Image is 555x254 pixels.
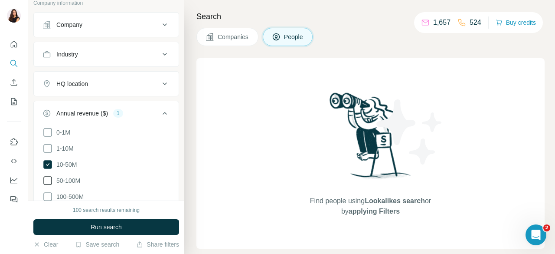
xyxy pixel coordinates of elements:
span: 100-500M [53,192,84,201]
span: 0-1M [53,128,70,137]
button: Feedback [7,191,21,207]
button: Save search [75,240,119,249]
img: Avatar [7,9,21,23]
div: Industry [56,50,78,59]
p: 524 [470,17,481,28]
span: applying Filters [349,208,400,215]
img: Surfe Illustration - Woman searching with binoculars [326,90,416,187]
div: 100 search results remaining [73,206,140,214]
button: Buy credits [496,16,536,29]
button: Industry [34,44,179,65]
span: 50-100M [53,176,80,185]
span: 1-10M [53,144,74,153]
span: Companies [218,33,249,41]
div: Company [56,20,82,29]
p: 1,657 [433,17,451,28]
button: HQ location [34,73,179,94]
button: Use Surfe on LinkedIn [7,134,21,150]
h4: Search [196,10,545,23]
iframe: Intercom live chat [526,224,546,245]
button: My lists [7,94,21,109]
button: Annual revenue ($)1 [34,103,179,127]
button: Search [7,56,21,71]
span: Find people using or by [301,196,440,217]
div: HQ location [56,79,88,88]
span: 2 [543,224,550,231]
button: Enrich CSV [7,75,21,90]
span: 10-50M [53,160,77,169]
span: Lookalikes search [365,197,425,205]
button: Share filters [136,240,179,249]
div: Annual revenue ($) [56,109,108,118]
span: Run search [91,223,122,231]
div: 1 [113,109,123,117]
button: Run search [33,219,179,235]
button: Clear [33,240,58,249]
button: Quick start [7,36,21,52]
span: People [284,33,304,41]
img: Surfe Illustration - Stars [371,93,449,171]
button: Use Surfe API [7,153,21,169]
button: Dashboard [7,172,21,188]
button: Company [34,14,179,35]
